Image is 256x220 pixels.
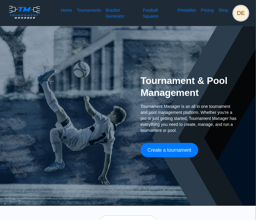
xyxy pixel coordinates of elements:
[141,75,237,99] h2: Tournament & Pool Management
[143,7,173,19] a: Football Squares
[77,7,101,19] a: Tournaments
[7,5,42,20] img: logo.ffa97a18e3bf2c7d.png
[106,7,138,19] a: Bracket Generator
[141,143,198,157] button: Create a tournament
[141,103,237,133] span: Tournament Manager is an all in one tournament and pool management platform. Whether you're a pro...
[233,6,248,21] div: dimitri eaglin
[201,7,214,19] a: Pricing
[233,6,248,21] span: DE
[61,7,72,19] a: Home
[219,7,229,19] a: Shop
[178,7,196,19] a: Printables
[233,5,249,21] button: DE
